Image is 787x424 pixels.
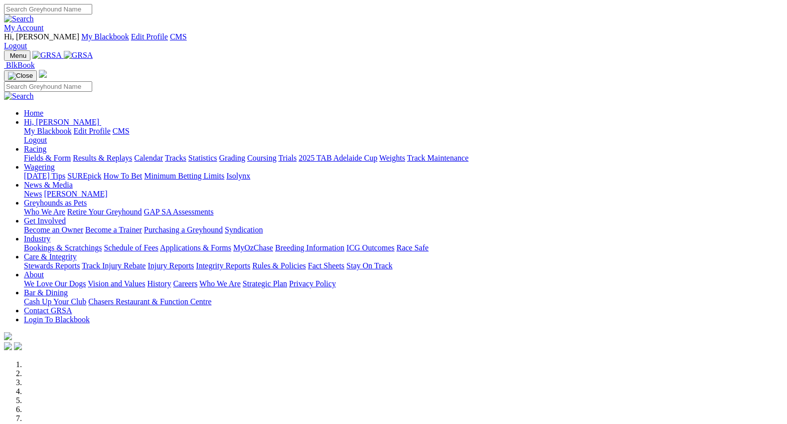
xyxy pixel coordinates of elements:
[4,61,35,69] a: BlkBook
[24,190,783,199] div: News & Media
[85,225,142,234] a: Become a Trainer
[24,288,68,297] a: Bar & Dining
[24,208,783,216] div: Greyhounds as Pets
[24,163,55,171] a: Wagering
[73,154,132,162] a: Results & Replays
[407,154,469,162] a: Track Maintenance
[160,243,231,252] a: Applications & Forms
[10,52,26,59] span: Menu
[4,23,44,32] a: My Account
[67,172,101,180] a: SUREpick
[24,270,44,279] a: About
[6,61,35,69] span: BlkBook
[24,154,783,163] div: Racing
[24,234,50,243] a: Industry
[24,118,99,126] span: Hi, [PERSON_NAME]
[243,279,287,288] a: Strategic Plan
[24,225,83,234] a: Become an Owner
[24,136,47,144] a: Logout
[4,41,27,50] a: Logout
[82,261,146,270] a: Track Injury Rebate
[225,225,263,234] a: Syndication
[74,127,111,135] a: Edit Profile
[24,172,783,181] div: Wagering
[88,279,145,288] a: Vision and Values
[252,261,306,270] a: Rules & Policies
[131,32,168,41] a: Edit Profile
[4,342,12,350] img: facebook.svg
[24,243,102,252] a: Bookings & Scratchings
[24,172,65,180] a: [DATE] Tips
[32,51,62,60] img: GRSA
[24,109,43,117] a: Home
[24,252,77,261] a: Care & Integrity
[4,32,783,50] div: My Account
[278,154,297,162] a: Trials
[134,154,163,162] a: Calendar
[24,216,66,225] a: Get Involved
[24,154,71,162] a: Fields & Form
[24,261,80,270] a: Stewards Reports
[24,261,783,270] div: Care & Integrity
[39,70,47,78] img: logo-grsa-white.png
[24,297,783,306] div: Bar & Dining
[67,208,142,216] a: Retire Your Greyhound
[199,279,241,288] a: Who We Are
[144,208,214,216] a: GAP SA Assessments
[165,154,186,162] a: Tracks
[4,81,92,92] input: Search
[346,261,392,270] a: Stay On Track
[24,306,72,315] a: Contact GRSA
[24,181,73,189] a: News & Media
[173,279,197,288] a: Careers
[144,172,224,180] a: Minimum Betting Limits
[219,154,245,162] a: Grading
[24,145,46,153] a: Racing
[275,243,344,252] a: Breeding Information
[4,332,12,340] img: logo-grsa-white.png
[4,32,79,41] span: Hi, [PERSON_NAME]
[379,154,405,162] a: Weights
[147,279,171,288] a: History
[113,127,130,135] a: CMS
[14,342,22,350] img: twitter.svg
[148,261,194,270] a: Injury Reports
[4,92,34,101] img: Search
[104,172,143,180] a: How To Bet
[4,4,92,14] input: Search
[24,199,87,207] a: Greyhounds as Pets
[170,32,187,41] a: CMS
[24,279,783,288] div: About
[226,172,250,180] a: Isolynx
[24,127,72,135] a: My Blackbook
[88,297,211,306] a: Chasers Restaurant & Function Centre
[299,154,377,162] a: 2025 TAB Adelaide Cup
[24,190,42,198] a: News
[24,297,86,306] a: Cash Up Your Club
[64,51,93,60] img: GRSA
[24,315,90,324] a: Login To Blackbook
[233,243,273,252] a: MyOzChase
[24,243,783,252] div: Industry
[24,279,86,288] a: We Love Our Dogs
[188,154,217,162] a: Statistics
[308,261,344,270] a: Fact Sheets
[144,225,223,234] a: Purchasing a Greyhound
[346,243,394,252] a: ICG Outcomes
[4,50,30,61] button: Toggle navigation
[196,261,250,270] a: Integrity Reports
[81,32,129,41] a: My Blackbook
[24,118,101,126] a: Hi, [PERSON_NAME]
[104,243,158,252] a: Schedule of Fees
[24,127,783,145] div: Hi, [PERSON_NAME]
[8,72,33,80] img: Close
[4,14,34,23] img: Search
[44,190,107,198] a: [PERSON_NAME]
[247,154,277,162] a: Coursing
[4,70,37,81] button: Toggle navigation
[24,208,65,216] a: Who We Are
[396,243,428,252] a: Race Safe
[289,279,336,288] a: Privacy Policy
[24,225,783,234] div: Get Involved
